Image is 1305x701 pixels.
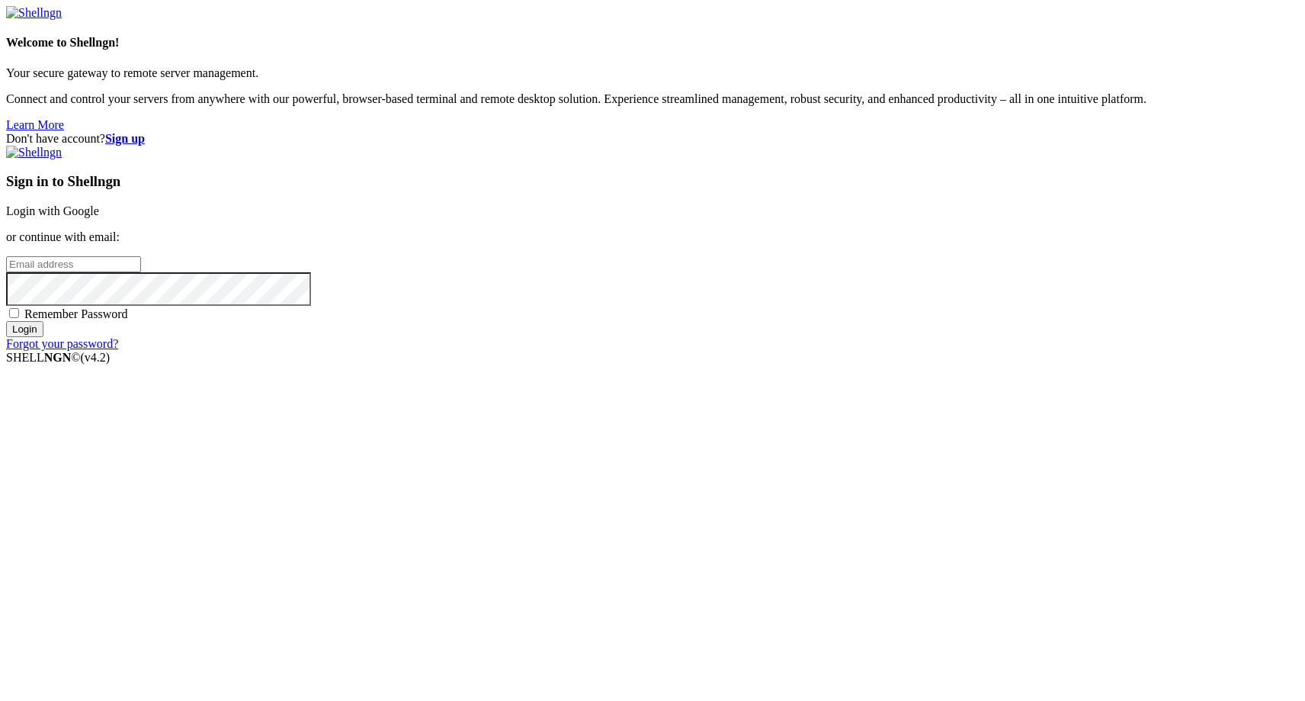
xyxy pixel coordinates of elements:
[6,6,62,20] img: Shellngn
[6,118,64,131] a: Learn More
[105,132,145,145] a: Sign up
[6,351,110,364] span: SHELL ©
[6,132,1299,146] div: Don't have account?
[6,173,1299,190] h3: Sign in to Shellngn
[9,308,19,318] input: Remember Password
[6,92,1299,106] p: Connect and control your servers from anywhere with our powerful, browser-based terminal and remo...
[6,230,1299,244] p: or continue with email:
[81,351,111,364] span: 4.2.0
[6,146,62,159] img: Shellngn
[24,307,128,320] span: Remember Password
[6,204,99,217] a: Login with Google
[6,321,43,337] input: Login
[6,36,1299,50] h4: Welcome to Shellngn!
[6,256,141,272] input: Email address
[44,351,72,364] b: NGN
[6,66,1299,80] p: Your secure gateway to remote server management.
[6,337,118,350] a: Forgot your password?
